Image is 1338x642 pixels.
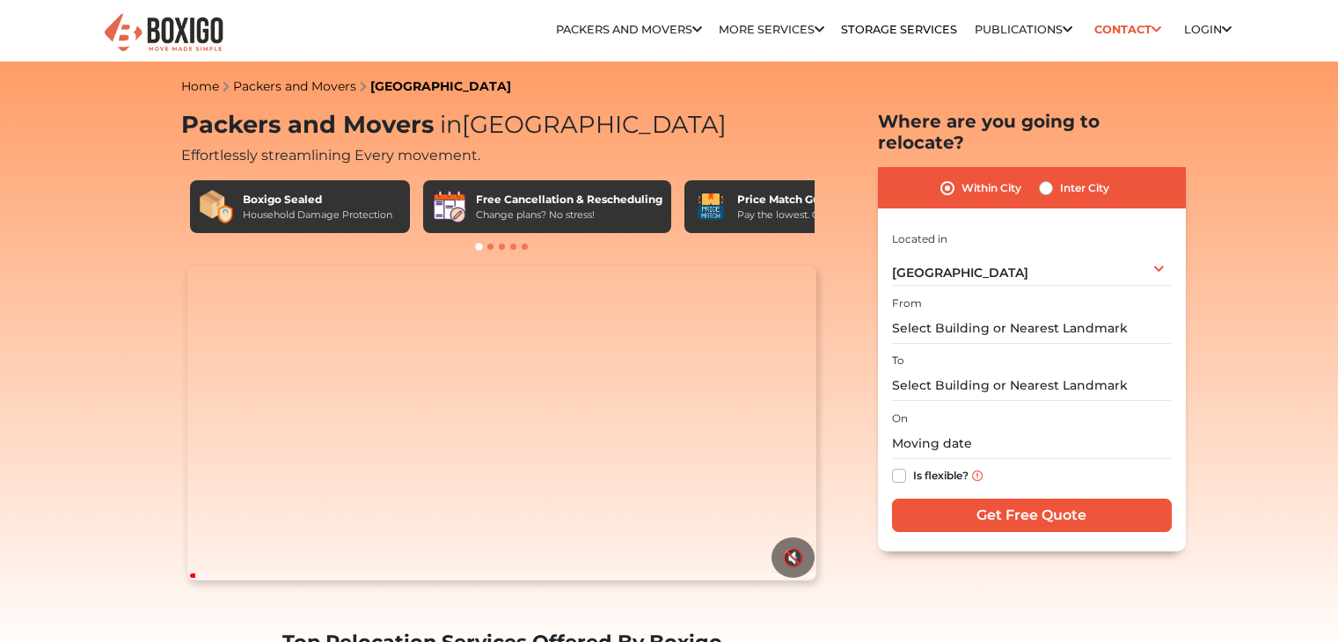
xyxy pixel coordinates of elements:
[892,370,1172,401] input: Select Building or Nearest Landmark
[476,208,662,223] div: Change plans? No stress!
[243,192,392,208] div: Boxigo Sealed
[1089,16,1167,43] a: Contact
[892,313,1172,344] input: Select Building or Nearest Landmark
[972,471,983,481] img: info
[892,231,947,247] label: Located in
[719,23,824,36] a: More services
[892,265,1028,281] span: [GEOGRAPHIC_DATA]
[102,11,225,55] img: Boxigo
[892,295,922,311] label: From
[961,178,1021,199] label: Within City
[556,23,702,36] a: Packers and Movers
[187,266,816,580] video: Your browser does not support the video tag.
[892,499,1172,532] input: Get Free Quote
[476,192,662,208] div: Free Cancellation & Rescheduling
[181,147,480,164] span: Effortlessly streamlining Every movement.
[975,23,1072,36] a: Publications
[370,78,511,94] a: [GEOGRAPHIC_DATA]
[693,189,728,224] img: Price Match Guarantee
[892,353,904,368] label: To
[771,537,815,578] button: 🔇
[181,78,219,94] a: Home
[1184,23,1232,36] a: Login
[181,111,823,140] h1: Packers and Movers
[440,110,462,139] span: in
[892,411,908,427] label: On
[737,208,871,223] div: Pay the lowest. Guaranteed!
[243,208,392,223] div: Household Damage Protection
[892,428,1172,459] input: Moving date
[199,189,234,224] img: Boxigo Sealed
[1060,178,1109,199] label: Inter City
[233,78,356,94] a: Packers and Movers
[737,192,871,208] div: Price Match Guarantee
[432,189,467,224] img: Free Cancellation & Rescheduling
[878,111,1186,153] h2: Where are you going to relocate?
[841,23,957,36] a: Storage Services
[434,110,727,139] span: [GEOGRAPHIC_DATA]
[913,465,969,484] label: Is flexible?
